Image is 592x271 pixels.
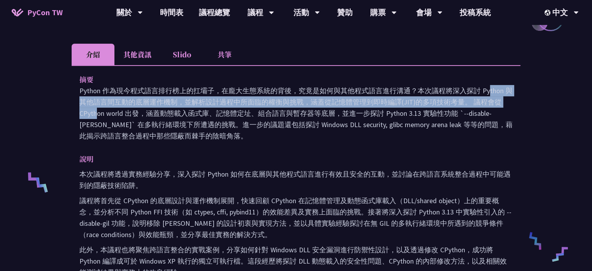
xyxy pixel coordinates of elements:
p: 說明 [79,153,497,165]
a: PyCon TW [4,3,70,22]
li: Slido [160,44,203,65]
p: 議程將首先從 CPython 的底層設計與運作機制展開，快速回顧 CPython 在記憶體管理及動態函式庫載入（DLL/shared object）上的重要概念，並分析不同 Python FFI... [79,195,513,240]
li: 共筆 [203,44,246,65]
p: Python 作為現今程式語言排行榜上的扛壩子，在龐大生態系統的背後，究竟是如何與其他程式語言進行溝通？本次議程將深入探討 Python 與其他語言間互動的底層運作機制，並解析設計過程中所面臨的... [79,85,513,142]
img: Home icon of PyCon TW 2025 [12,9,23,16]
p: 本次議程將透過實務經驗分享，深入探討 Python 如何在底層與其他程式語言進行有效且安全的互動，並討論在跨語言系統整合過程中可能遇到的隱蔽技術陷阱。 [79,168,513,191]
p: 摘要 [79,74,497,85]
span: PyCon TW [27,7,63,18]
img: Locale Icon [545,10,552,16]
li: 介紹 [72,44,114,65]
li: 其他資訊 [114,44,160,65]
